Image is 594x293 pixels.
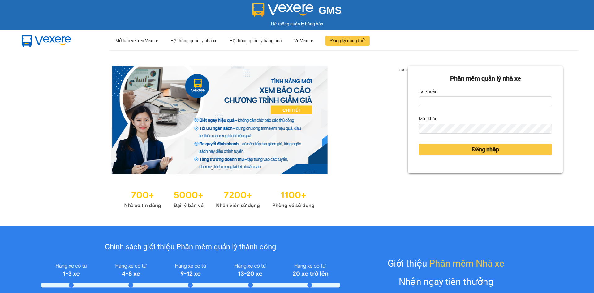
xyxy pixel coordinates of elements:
div: Nhận ngay tiền thưởng [399,274,493,289]
div: Giới thiệu [388,256,504,271]
span: GMS [318,5,342,16]
div: Chính sách giới thiệu Phần mềm quản lý thành công [41,241,339,253]
div: Hệ thống quản lý nhà xe [170,31,217,51]
label: Mật khẩu [419,114,437,124]
button: next slide / item [399,66,408,174]
span: Phần mềm Nhà xe [429,256,504,271]
img: Statistics.png [124,187,315,210]
div: Phần mềm quản lý nhà xe [419,74,552,83]
img: mbUUG5Q.png [15,30,77,51]
img: logo 2 [252,3,314,17]
li: slide item 2 [218,167,221,169]
div: Mở bán vé trên Vexere [115,31,158,51]
button: Đăng ký dùng thử [325,36,370,46]
button: previous slide / item [31,66,40,174]
input: Tài khoản [419,96,552,106]
div: Về Vexere [294,31,313,51]
li: slide item 3 [226,167,228,169]
a: GMS [252,9,342,14]
p: 1 of 3 [397,66,408,74]
button: Đăng nhập [419,144,552,155]
span: Đăng nhập [472,145,499,154]
span: Đăng ký dùng thử [330,37,365,44]
li: slide item 1 [211,167,213,169]
label: Tài khoản [419,87,437,96]
div: Hệ thống quản lý hàng hoá [230,31,282,51]
div: Hệ thống quản lý hàng hóa [2,20,592,27]
input: Mật khẩu [419,124,552,134]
